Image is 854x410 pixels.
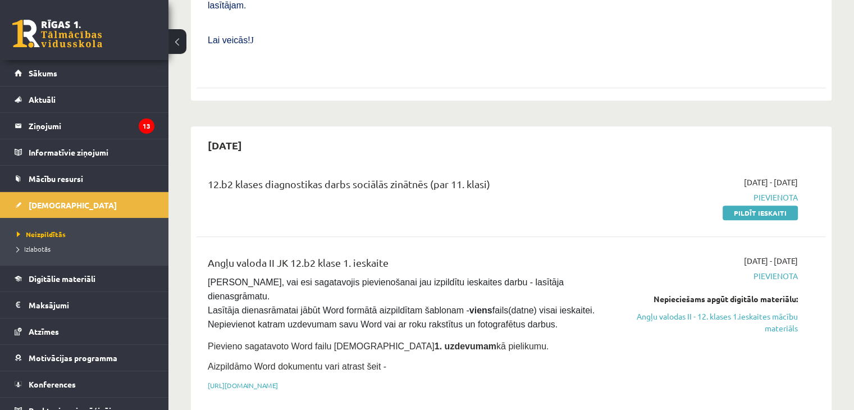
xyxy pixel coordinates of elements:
legend: Informatīvie ziņojumi [29,139,154,165]
legend: Ziņojumi [29,113,154,139]
a: Motivācijas programma [15,345,154,371]
a: Informatīvie ziņojumi [15,139,154,165]
span: Pievienota [613,270,798,282]
a: Angļu valodas II - 12. klases 1.ieskaites mācību materiāls [613,311,798,334]
a: Izlabotās [17,244,157,254]
span: Sākums [29,68,57,78]
strong: 1. uzdevumam [435,341,496,351]
span: Neizpildītās [17,230,66,239]
a: [DEMOGRAPHIC_DATA] [15,192,154,218]
span: Aktuāli [29,94,56,104]
a: [URL][DOMAIN_NAME] [208,381,278,390]
div: Nepieciešams apgūt digitālo materiālu: [613,293,798,305]
span: Lai veicās! [208,35,250,45]
a: Digitālie materiāli [15,266,154,291]
span: Pievieno sagatavoto Word failu [DEMOGRAPHIC_DATA] kā pielikumu. [208,341,549,351]
span: Digitālie materiāli [29,274,95,284]
a: Mācību resursi [15,166,154,192]
a: Neizpildītās [17,229,157,239]
span: Izlabotās [17,244,51,253]
i: 13 [139,119,154,134]
a: Sākums [15,60,154,86]
a: Ziņojumi13 [15,113,154,139]
a: Aktuāli [15,86,154,112]
span: Motivācijas programma [29,353,117,363]
a: Konferences [15,371,154,397]
span: J [250,35,254,45]
span: Mācību resursi [29,174,83,184]
a: Atzīmes [15,318,154,344]
a: Pildīt ieskaiti [723,206,798,220]
span: Pievienota [613,192,798,203]
span: [DATE] - [DATE] [744,255,798,267]
div: 12.b2 klases diagnostikas darbs sociālās zinātnēs (par 11. klasi) [208,176,596,197]
span: [DEMOGRAPHIC_DATA] [29,200,117,210]
span: [DATE] - [DATE] [744,176,798,188]
strong: viens [469,306,492,315]
span: Aizpildāmo Word dokumentu vari atrast šeit - [208,362,386,371]
a: Rīgas 1. Tālmācības vidusskola [12,20,102,48]
div: Angļu valoda II JK 12.b2 klase 1. ieskaite [208,255,596,276]
h2: [DATE] [197,132,253,158]
span: [PERSON_NAME], vai esi sagatavojis pievienošanai jau izpildītu ieskaites darbu - lasītāja dienasg... [208,277,597,329]
span: Atzīmes [29,326,59,336]
a: Maksājumi [15,292,154,318]
legend: Maksājumi [29,292,154,318]
span: Konferences [29,379,76,389]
